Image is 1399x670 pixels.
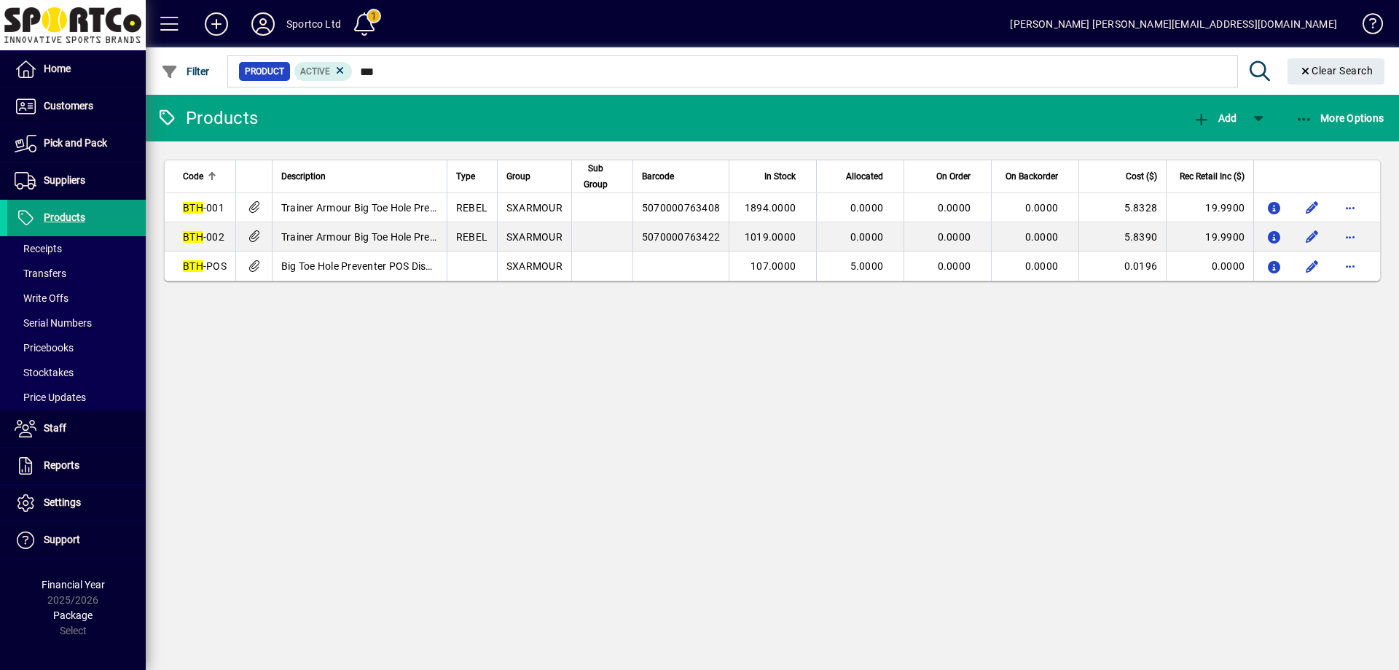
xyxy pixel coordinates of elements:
span: Price Updates [15,392,86,403]
a: Settings [7,485,146,521]
span: 5070000763422 [642,231,720,243]
span: Product [245,64,284,79]
span: 0.0000 [850,202,884,214]
span: REBEL [456,202,487,214]
span: Staff [44,422,66,434]
a: Receipts [7,236,146,261]
span: SXARMOUR [506,260,563,272]
div: Type [456,168,488,184]
a: Reports [7,448,146,484]
span: SXARMOUR [506,231,563,243]
button: More options [1339,196,1362,219]
div: Group [506,168,563,184]
td: 0.0196 [1078,252,1166,281]
span: Description [281,168,326,184]
span: Receipts [15,243,62,254]
button: Edit [1301,254,1324,278]
a: Knowledge Base [1352,3,1381,50]
span: -002 [183,231,224,243]
a: Support [7,522,146,558]
div: Description [281,168,438,184]
div: In Stock [738,168,809,184]
button: Profile [240,11,286,37]
div: Barcode [642,168,720,184]
div: Code [183,168,227,184]
span: REBEL [456,231,487,243]
span: On Order [936,168,971,184]
span: Group [506,168,530,184]
span: Suppliers [44,174,85,186]
a: Suppliers [7,163,146,199]
span: In Stock [764,168,796,184]
span: Big Toe Hole Preventer POS Display [281,260,446,272]
em: BTH [183,202,203,214]
a: Price Updates [7,385,146,410]
a: Pricebooks [7,335,146,360]
a: Customers [7,88,146,125]
span: Pricebooks [15,342,74,354]
a: Pick and Pack [7,125,146,162]
button: Clear [1288,58,1385,85]
mat-chip: Activation Status: Active [294,62,353,81]
a: Write Offs [7,286,146,311]
button: Add [1189,105,1240,131]
button: Filter [157,58,213,85]
span: 5070000763408 [642,202,720,214]
em: BTH [183,260,203,272]
span: Stocktakes [15,367,74,378]
span: 107.0000 [751,260,796,272]
div: Products [157,106,258,130]
a: Home [7,51,146,87]
span: 0.0000 [938,202,971,214]
span: 1019.0000 [745,231,796,243]
span: Rec Retail Inc ($) [1180,168,1245,184]
span: Settings [44,496,81,508]
span: -POS [183,260,227,272]
span: Reports [44,459,79,471]
em: BTH [183,231,203,243]
span: Customers [44,100,93,112]
span: Type [456,168,475,184]
span: Package [53,609,93,621]
span: 0.0000 [1025,202,1059,214]
button: Edit [1301,225,1324,249]
span: Filter [161,66,210,77]
button: More options [1339,254,1362,278]
button: More options [1339,225,1362,249]
span: Serial Numbers [15,317,92,329]
a: Staff [7,410,146,447]
div: On Backorder [1000,168,1071,184]
div: Sportco Ltd [286,12,341,36]
button: More Options [1292,105,1388,131]
span: Code [183,168,203,184]
span: Trainer Armour Big Toe Hole Preventer Pack White r [281,231,520,243]
button: Add [193,11,240,37]
span: Active [300,66,330,77]
a: Serial Numbers [7,311,146,335]
span: Products [44,211,85,223]
span: Clear Search [1299,65,1373,77]
td: 0.0000 [1166,252,1253,281]
div: On Order [913,168,984,184]
span: 0.0000 [1025,231,1059,243]
span: Write Offs [15,292,68,304]
span: Allocated [846,168,883,184]
span: On Backorder [1006,168,1058,184]
span: Add [1193,112,1237,124]
div: Sub Group [581,160,624,192]
span: Trainer Armour Big Toe Hole Preventer Pack BLK r [281,202,513,214]
td: 5.8390 [1078,222,1166,252]
div: [PERSON_NAME] [PERSON_NAME][EMAIL_ADDRESS][DOMAIN_NAME] [1010,12,1337,36]
span: Support [44,534,80,545]
span: 0.0000 [1025,260,1059,272]
span: Sub Group [581,160,611,192]
a: Stocktakes [7,360,146,385]
span: 1894.0000 [745,202,796,214]
div: Allocated [826,168,896,184]
span: 0.0000 [938,231,971,243]
span: 0.0000 [938,260,971,272]
td: 19.9900 [1166,222,1253,252]
span: More Options [1296,112,1384,124]
span: Transfers [15,268,66,279]
a: Transfers [7,261,146,286]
